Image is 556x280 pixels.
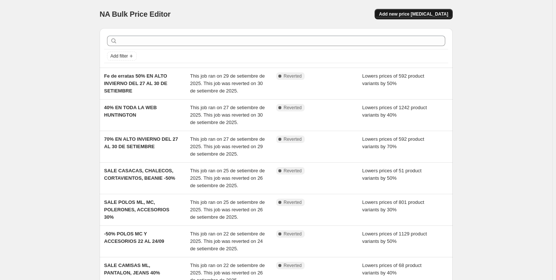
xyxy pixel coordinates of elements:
[284,168,302,174] span: Reverted
[104,231,164,244] span: -50% POLOS MC Y ACCESORIOS 22 AL 24/09
[190,168,265,188] span: This job ran on 25 de setiembre de 2025. This job was reverted on 26 de setiembre de 2025.
[104,136,178,149] span: 70% EN ALTO INVIERNO DEL 27 AL 30 DE SETIEMBRE
[104,73,167,94] span: Fe de erratas 50% EN ALTO INVIERNO DEL 27 AL 30 DE SETIEMBRE
[362,263,422,276] span: Lowers prices of 68 product variants by 40%
[190,199,265,220] span: This job ran on 25 de setiembre de 2025. This job was reverted on 26 de setiembre de 2025.
[190,73,265,94] span: This job ran on 29 de setiembre de 2025. This job was reverted on 30 de setiembre de 2025.
[100,10,171,18] span: NA Bulk Price Editor
[104,199,169,220] span: SALE POLOS ML, MC, POLERONES, ACCESORIOS 30%
[104,263,160,276] span: SALE CAMISAS ML, PANTALON, JEANS 40%
[190,105,265,125] span: This job ran on 27 de setiembre de 2025. This job was reverted on 30 de setiembre de 2025.
[379,11,448,17] span: Add new price [MEDICAL_DATA]
[190,231,265,251] span: This job ran on 22 de setiembre de 2025. This job was reverted on 24 de setiembre de 2025.
[362,231,427,244] span: Lowers prices of 1129 product variants by 50%
[375,9,453,19] button: Add new price [MEDICAL_DATA]
[104,105,157,118] span: 40% EN TODA LA WEB HUNTINGTON
[284,263,302,268] span: Reverted
[284,73,302,79] span: Reverted
[284,199,302,205] span: Reverted
[284,136,302,142] span: Reverted
[284,231,302,237] span: Reverted
[107,52,137,61] button: Add filter
[362,105,427,118] span: Lowers prices of 1242 product variants by 40%
[284,105,302,111] span: Reverted
[362,73,424,86] span: Lowers prices of 592 product variants by 50%
[110,53,128,59] span: Add filter
[362,168,422,181] span: Lowers prices of 51 product variants by 50%
[362,199,424,212] span: Lowers prices of 801 product variants by 30%
[104,168,175,181] span: SALE CASACAS, CHALECOS, CORTAVIENTOS, BEANIE -50%
[190,136,265,157] span: This job ran on 27 de setiembre de 2025. This job was reverted on 29 de setiembre de 2025.
[362,136,424,149] span: Lowers prices of 592 product variants by 70%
